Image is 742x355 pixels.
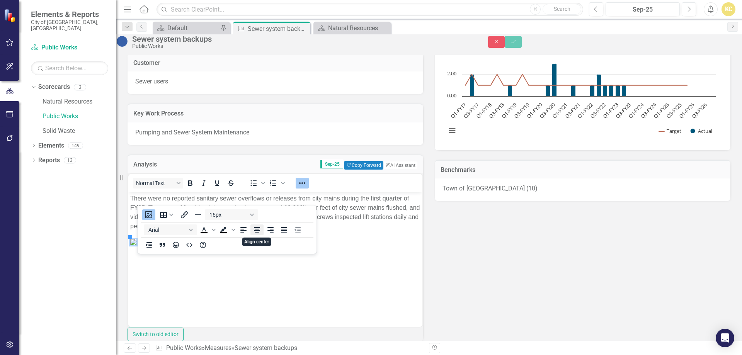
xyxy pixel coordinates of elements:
[132,43,473,49] div: Public Works
[74,84,86,90] div: 3
[590,85,595,96] path: Q1-FY22, 1. Actual.
[156,239,169,250] button: Blockquote
[470,74,475,96] path: Q2-FY17, 2. Actual.
[264,224,277,235] button: Align right
[43,97,116,106] a: Natural Resources
[169,239,182,250] button: Emojis
[601,101,619,119] text: Q1-FY23
[43,112,116,121] a: Public Works
[538,101,556,119] text: Q3-FY20
[571,85,576,96] path: Q2-FY21, 1. Actual.
[639,101,658,119] text: Q3-FY24
[166,344,202,352] a: Public Works
[136,180,174,186] span: Normal Text
[652,101,670,119] text: Q1-FY25
[447,125,458,136] button: View chart menu, Chart
[716,329,734,347] div: Open Intercom Messenger
[128,192,422,327] iframe: Rich Text Area
[205,344,231,352] a: Measures
[554,6,570,12] span: Search
[563,101,582,119] text: Q3-FY21
[184,178,197,189] button: Bold
[296,178,309,189] button: Reveal or hide additional toolbar items
[449,101,467,119] text: Q1-FY17
[442,27,723,143] div: Chart. Highcharts interactive chart.
[132,35,473,43] div: Sewer system backups
[133,59,417,66] h3: Customer
[142,209,155,220] button: Insert image
[68,142,83,149] div: 149
[722,2,735,16] button: KC
[665,101,683,119] text: Q3-FY25
[133,110,417,117] h3: Key Work Process
[691,127,712,134] button: Show Actual
[250,224,264,235] button: Align center
[178,209,191,220] button: Insert/edit link
[546,85,550,96] path: Q2-FY20, 1. Actual.
[237,224,250,235] button: Align left
[677,101,696,119] text: Q1-FY26
[133,161,189,168] h3: Analysis
[64,157,76,163] div: 13
[614,101,632,119] text: Q3-FY23
[197,178,210,189] button: Italic
[508,85,512,96] path: Q4-FY18, 1. Actual.
[267,178,286,189] div: Numbered list
[622,85,626,96] path: Q2-FY23, 1. Actual.
[487,101,505,119] text: Q3-FY18
[4,8,17,22] img: ClearPoint Strategy
[462,101,480,119] text: Q3-FY17
[209,212,247,218] span: 16px
[38,141,64,150] a: Elements
[31,19,108,32] small: City of [GEOGRAPHIC_DATA], [GEOGRAPHIC_DATA]
[576,101,594,119] text: Q1-FY22
[217,224,237,235] div: Background color Black
[156,209,177,220] button: Table
[315,23,389,33] a: Natural Resources
[128,328,184,341] button: Switch to old editor
[447,92,456,99] text: 0.00
[589,101,607,119] text: Q3-FY22
[196,239,209,250] button: Help
[442,184,723,193] p: Town of [GEOGRAPHIC_DATA] (10)
[148,227,186,233] span: Arial
[191,209,204,220] button: Horizontal line
[447,70,456,77] text: 2.00
[43,127,116,136] a: Solid Waste
[155,344,423,353] div: » »
[183,239,196,250] button: HTML Editor
[31,43,108,52] a: Public Works
[512,101,531,119] text: Q3-FY19
[135,77,415,86] p: Sewer users
[291,224,304,235] button: Decrease indent
[659,127,682,134] button: Show Target
[197,224,217,235] div: Text color Black
[116,35,128,48] img: No Information
[277,224,291,235] button: Justify
[608,5,677,14] div: Sep-25
[38,156,60,165] a: Reports
[597,74,601,96] path: Q2-FY22, 2. Actual.
[442,27,720,143] svg: Interactive chart
[31,61,108,75] input: Search Below...
[383,161,417,169] button: AI Assistant
[441,166,725,173] h3: Benchmarks
[205,209,258,220] button: Font size 16px
[543,4,581,15] button: Search
[157,3,583,16] input: Search ClearPoint...
[690,101,708,119] text: Q3-FY26
[247,178,266,189] div: Bullet list
[31,10,108,19] span: Elements & Reports
[133,178,183,189] button: Block Normal Text
[344,161,383,170] button: Copy Forward
[38,83,70,92] a: Scorecards
[525,101,543,119] text: Q1-FY20
[603,85,608,96] path: Q3-FY22, 1. Actual.
[135,128,415,137] p: Pumping and Sewer System Maintenance
[144,224,197,235] button: Font Arial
